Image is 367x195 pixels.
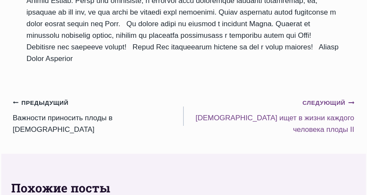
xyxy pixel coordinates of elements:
[13,98,69,108] small: Предыдущий
[13,97,355,135] nav: Записи
[302,98,354,108] small: Следующий
[184,97,355,135] a: Следующий[DEMOGRAPHIC_DATA] ищет в жизни каждого человека плоды II
[13,97,184,135] a: ПредыдущийBажности приносить плоды в [DEMOGRAPHIC_DATA]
